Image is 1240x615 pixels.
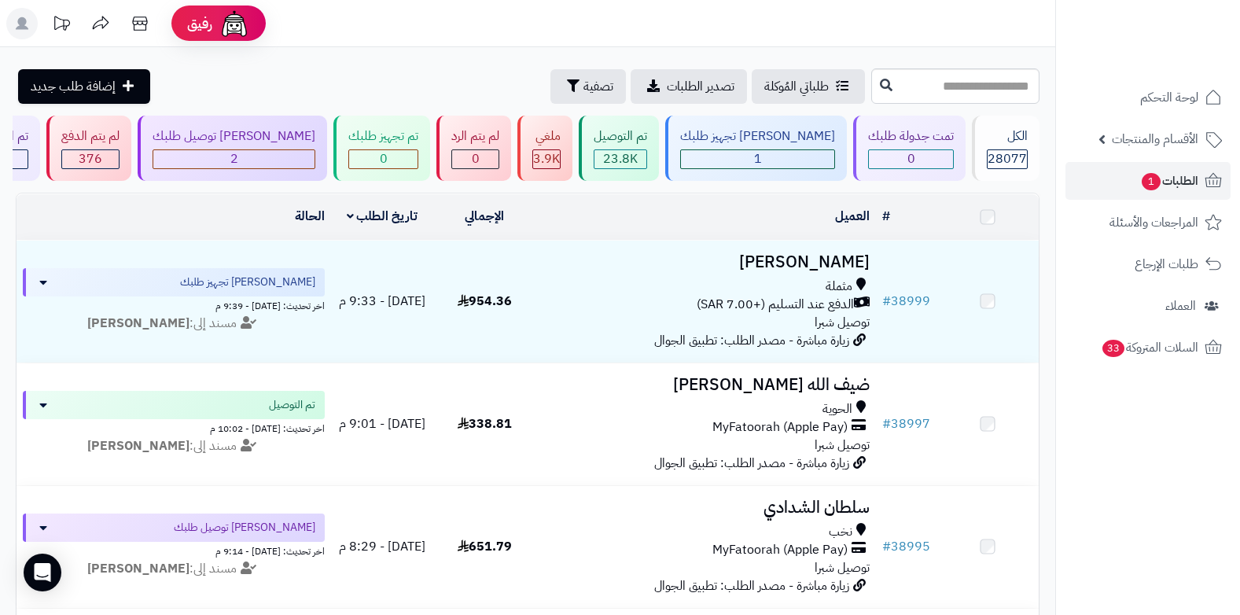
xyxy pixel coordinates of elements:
button: تصفية [550,69,626,104]
a: #38999 [882,292,930,311]
span: MyFatoorah (Apple Pay) [712,418,848,436]
a: العميل [835,207,870,226]
div: 1 [681,150,834,168]
span: [DATE] - 9:01 م [339,414,425,433]
span: 3.9K [533,149,560,168]
span: زيارة مباشرة - مصدر الطلب: تطبيق الجوال [654,576,849,595]
strong: [PERSON_NAME] [87,559,189,578]
span: 338.81 [458,414,512,433]
span: زيارة مباشرة - مصدر الطلب: تطبيق الجوال [654,331,849,350]
a: إضافة طلب جديد [18,69,150,104]
div: 0 [869,150,953,168]
a: الإجمالي [465,207,504,226]
a: لم يتم الدفع 376 [43,116,134,181]
a: تاريخ الطلب [347,207,418,226]
div: 23835 [594,150,646,168]
span: [DATE] - 8:29 م [339,537,425,556]
span: 376 [79,149,102,168]
a: [PERSON_NAME] تجهيز طلبك 1 [662,116,850,181]
div: [PERSON_NAME] توصيل طلبك [153,127,315,145]
span: العملاء [1165,295,1196,317]
span: [PERSON_NAME] توصيل طلبك [174,520,315,536]
a: طلبات الإرجاع [1065,245,1231,283]
span: لوحة التحكم [1140,87,1198,109]
span: [DATE] - 9:33 م [339,292,425,311]
span: 651.79 [458,537,512,556]
a: [PERSON_NAME] توصيل طلبك 2 [134,116,330,181]
strong: [PERSON_NAME] [87,436,189,455]
span: 954.36 [458,292,512,311]
span: # [882,414,891,433]
span: الطلبات [1140,170,1198,192]
a: لم يتم الرد 0 [433,116,514,181]
span: المراجعات والأسئلة [1109,212,1198,234]
span: تصفية [583,77,613,96]
span: زيارة مباشرة - مصدر الطلب: تطبيق الجوال [654,454,849,473]
a: #38997 [882,414,930,433]
span: الحوية [822,400,852,418]
span: 0 [380,149,388,168]
div: اخر تحديث: [DATE] - 9:14 م [23,542,325,558]
h3: [PERSON_NAME] [542,253,870,271]
span: 1 [754,149,762,168]
span: # [882,537,891,556]
a: تحديثات المنصة [42,8,81,43]
div: 376 [62,150,119,168]
span: MyFatoorah (Apple Pay) [712,541,848,559]
span: تم التوصيل [269,397,315,413]
span: طلبات الإرجاع [1135,253,1198,275]
a: # [882,207,890,226]
span: 1 [1142,173,1161,190]
div: لم يتم الدفع [61,127,120,145]
div: الكل [987,127,1028,145]
span: رفيق [187,14,212,33]
a: ملغي 3.9K [514,116,576,181]
a: المراجعات والأسئلة [1065,204,1231,241]
a: الطلبات1 [1065,162,1231,200]
h3: سلطان الشدادي [542,499,870,517]
span: 0 [907,149,915,168]
a: #38995 [882,537,930,556]
span: [PERSON_NAME] تجهيز طلبك [180,274,315,290]
h3: ضيف الله [PERSON_NAME] [542,376,870,394]
span: توصيل شبرا [815,436,870,455]
span: الأقسام والمنتجات [1112,128,1198,150]
a: الكل28077 [969,116,1043,181]
a: تمت جدولة طلبك 0 [850,116,969,181]
a: تم التوصيل 23.8K [576,116,662,181]
div: Open Intercom Messenger [24,554,61,591]
span: 23.8K [603,149,638,168]
div: مسند إلى: [11,437,337,455]
span: السلات المتروكة [1101,337,1198,359]
span: تصدير الطلبات [667,77,734,96]
div: [PERSON_NAME] تجهيز طلبك [680,127,835,145]
div: اخر تحديث: [DATE] - 9:39 م [23,296,325,313]
div: 2 [153,150,315,168]
div: تم تجهيز طلبك [348,127,418,145]
span: 33 [1102,340,1124,357]
div: مسند إلى: [11,315,337,333]
strong: [PERSON_NAME] [87,314,189,333]
img: logo-2.png [1133,42,1225,75]
a: تم تجهيز طلبك 0 [330,116,433,181]
a: العملاء [1065,287,1231,325]
span: مثملة [826,278,852,296]
div: اخر تحديث: [DATE] - 10:02 م [23,419,325,436]
img: ai-face.png [219,8,250,39]
a: طلباتي المُوكلة [752,69,865,104]
span: 0 [472,149,480,168]
a: لوحة التحكم [1065,79,1231,116]
span: 28077 [988,149,1027,168]
div: لم يتم الرد [451,127,499,145]
div: 3863 [533,150,560,168]
span: توصيل شبرا [815,558,870,577]
div: مسند إلى: [11,560,337,578]
div: تمت جدولة طلبك [868,127,954,145]
a: السلات المتروكة33 [1065,329,1231,366]
span: طلباتي المُوكلة [764,77,829,96]
span: توصيل شبرا [815,313,870,332]
div: ملغي [532,127,561,145]
span: الدفع عند التسليم (+7.00 SAR) [697,296,854,314]
div: تم التوصيل [594,127,647,145]
div: 0 [349,150,418,168]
